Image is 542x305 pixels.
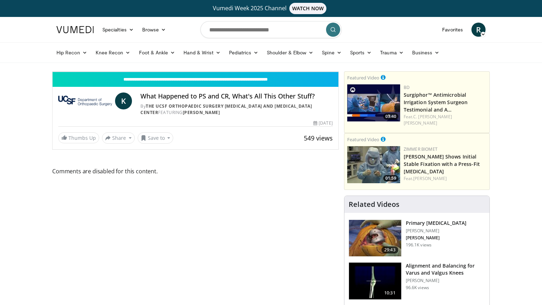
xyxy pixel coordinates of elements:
a: [PERSON_NAME] [413,175,447,181]
span: 29:43 [381,246,398,253]
button: Save to [138,132,174,144]
small: Featured Video [347,136,379,143]
div: Feat. [404,175,487,182]
a: Vumedi Week 2025 ChannelWATCH NOW [58,3,484,14]
p: [PERSON_NAME] [406,235,466,241]
a: 01:59 [347,146,400,183]
img: 38523_0000_3.png.150x105_q85_crop-smart_upscale.jpg [349,263,401,299]
a: Shoulder & Elbow [263,46,318,60]
img: The UCSF Orthopaedic Surgery Arthritis and Joint Replacement Center [58,92,112,109]
img: 297061_3.png.150x105_q85_crop-smart_upscale.jpg [349,220,401,257]
a: Knee Recon [91,46,135,60]
a: Sports [346,46,376,60]
small: Featured Video [347,74,379,81]
a: Hand & Wrist [179,46,225,60]
a: Spine [318,46,345,60]
a: K [115,92,132,109]
a: Favorites [438,23,467,37]
a: Zimmer Biomet [404,146,438,152]
a: Surgiphor™ Antimicrobial Irrigation System Surgeon Testimonial and A… [404,91,468,113]
a: Trauma [376,46,408,60]
a: [PERSON_NAME] Shows Initial Stable Fixation with a Press-Fit [MEDICAL_DATA] [404,153,480,175]
a: R [471,23,486,37]
input: Search topics, interventions [200,21,342,38]
div: By FEATURING [140,103,332,116]
a: C. [PERSON_NAME] [PERSON_NAME] [404,114,452,126]
p: 96.6K views [406,285,429,291]
a: Browse [138,23,170,37]
span: 10:31 [381,289,398,297]
a: BD [404,84,410,90]
span: Comments are disabled for this content. [52,167,339,176]
h4: What Happened to PS and CR, What's All This Other Stuff? [140,92,332,100]
a: Business [408,46,444,60]
a: 29:43 Primary [MEDICAL_DATA] [PERSON_NAME] [PERSON_NAME] 196.1K views [349,220,485,257]
a: [PERSON_NAME] [183,109,220,115]
span: 01:59 [383,175,398,181]
span: 03:40 [383,113,398,120]
h3: Alignment and Balancing for Varus and Valgus Knees [406,262,485,276]
a: 10:31 Alignment and Balancing for Varus and Valgus Knees [PERSON_NAME] 96.6K views [349,262,485,300]
p: [PERSON_NAME] [406,278,485,283]
p: [PERSON_NAME] [406,228,466,234]
a: The UCSF Orthopaedic Surgery [MEDICAL_DATA] and [MEDICAL_DATA] Center [140,103,312,115]
p: 196.1K views [406,242,432,248]
a: Pediatrics [225,46,263,60]
img: 70422da6-974a-44ac-bf9d-78c82a89d891.150x105_q85_crop-smart_upscale.jpg [347,84,400,121]
div: Feat. [404,114,487,126]
button: Share [102,132,135,144]
a: 03:40 [347,84,400,121]
img: 6bc46ad6-b634-4876-a934-24d4e08d5fac.150x105_q85_crop-smart_upscale.jpg [347,146,400,183]
a: Specialties [98,23,138,37]
a: Foot & Ankle [135,46,180,60]
span: WATCH NOW [289,3,327,14]
h3: Primary [MEDICAL_DATA] [406,220,466,227]
a: Hip Recon [52,46,91,60]
h4: Related Videos [349,200,399,209]
img: VuMedi Logo [56,26,94,33]
a: Thumbs Up [58,132,99,143]
div: [DATE] [313,120,332,126]
span: 549 views [304,134,333,142]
